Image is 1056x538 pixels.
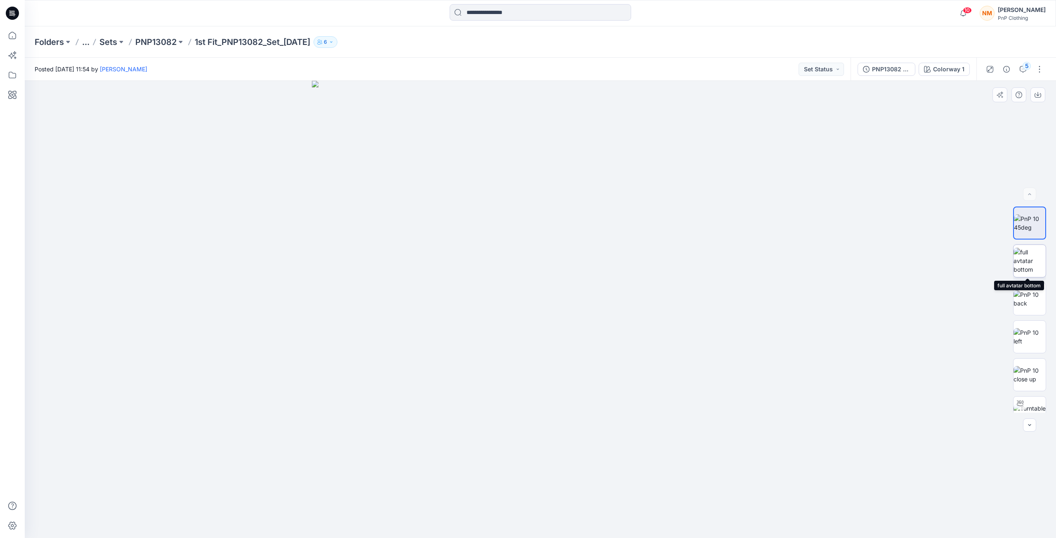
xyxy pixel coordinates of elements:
[1014,248,1046,274] img: full avtatar bottom
[933,65,964,74] div: Colorway 1
[35,65,147,73] span: Posted [DATE] 11:54 by
[312,81,769,538] img: eyJhbGciOiJIUzI1NiIsImtpZCI6IjAiLCJzbHQiOiJzZXMiLCJ0eXAiOiJKV1QifQ.eyJkYXRhIjp7InR5cGUiOiJzdG9yYW...
[998,5,1046,15] div: [PERSON_NAME]
[872,65,910,74] div: PNP13082 - 1ST FIT
[99,36,117,48] a: Sets
[980,6,995,21] div: NM
[1014,214,1045,232] img: PnP 10 45deg
[135,36,177,48] a: PNP13082
[100,66,147,73] a: [PERSON_NAME]
[963,7,972,14] span: 10
[1014,404,1046,421] img: Turntable Preset
[1023,62,1031,70] div: 5
[1000,63,1013,76] button: Details
[1014,366,1046,383] img: PnP 10 close up
[35,36,64,48] a: Folders
[919,63,970,76] button: Colorway 1
[82,36,90,48] button: ...
[324,38,327,47] p: 6
[858,63,915,76] button: PNP13082 - 1ST FIT
[195,36,310,48] p: 1st Fit_PNP13082_Set_[DATE]
[1014,290,1046,308] img: PnP 10 back
[1014,328,1046,345] img: PnP 10 left
[313,36,337,48] button: 6
[1016,63,1030,76] button: 5
[998,15,1046,21] div: PnP Clothing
